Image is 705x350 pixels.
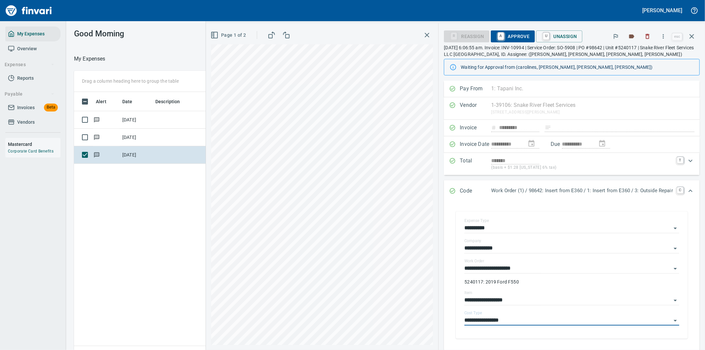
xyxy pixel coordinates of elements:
[4,3,54,19] img: Finvari
[44,104,58,111] span: Beta
[608,29,623,44] button: Flag
[122,98,133,106] span: Date
[5,115,60,130] a: Vendors
[464,219,489,223] label: Expense Type
[5,71,60,86] a: Reports
[444,44,700,58] p: [DATE] 6:06:55 am. Invoice: INV-10994 | Service Order: SO-5908 | PO #98642 | Unit #5240117 | Snak...
[93,117,100,122] span: Has messages
[536,30,582,42] button: UUnassign
[671,224,680,233] button: Open
[460,157,491,171] p: Total
[8,141,60,148] h6: Mastercard
[464,279,679,285] p: 5240117: 2019 Ford F550
[641,5,684,16] button: [PERSON_NAME]
[671,296,680,305] button: Open
[96,98,106,106] span: Alert
[93,135,100,139] span: Has messages
[464,239,482,243] label: Company
[155,98,180,106] span: Description
[120,146,153,164] td: [DATE]
[496,31,530,42] span: Approve
[656,29,671,44] button: More
[444,180,700,202] div: Expand
[460,187,491,196] p: Code
[498,32,504,40] a: A
[5,100,60,115] a: InvoicesBeta
[640,29,655,44] button: Discard
[491,187,673,195] p: Work Order (1) / 98642: Insert from E360 / 1: Insert from E360 / 3: Outside Repair
[74,55,105,63] p: My Expenses
[209,29,249,41] button: Page 1 of 2
[96,98,115,106] span: Alert
[17,30,45,38] span: My Expenses
[624,29,639,44] button: Labels
[677,157,684,163] a: T
[5,61,55,69] span: Expenses
[464,311,482,315] label: Cost Type
[461,61,694,73] div: Waiting for Approval from (carolines, [PERSON_NAME], [PERSON_NAME], [PERSON_NAME])
[74,29,216,38] h3: Good Morning
[671,28,700,44] span: Close invoice
[5,26,60,41] a: My Expenses
[671,316,680,325] button: Open
[17,74,34,82] span: Reports
[120,111,153,129] td: [DATE]
[17,104,35,112] span: Invoices
[541,31,577,42] span: Unassign
[155,98,189,106] span: Description
[491,30,535,42] button: AApprove
[212,31,246,39] span: Page 1 of 2
[122,98,141,106] span: Date
[74,55,105,63] nav: breadcrumb
[5,90,55,98] span: Payable
[8,149,54,153] a: Corporate Card Benefits
[464,259,484,263] label: Work Order
[2,59,57,71] button: Expenses
[5,41,60,56] a: Overview
[93,153,100,157] span: Has messages
[120,129,153,146] td: [DATE]
[464,291,472,295] label: Item
[543,32,549,40] a: U
[672,33,682,40] a: esc
[671,244,680,253] button: Open
[444,33,489,39] div: Reassign
[82,78,179,84] p: Drag a column heading here to group the table
[491,164,673,171] p: (basis + $1.28 [US_STATE] 6% tax)
[677,187,684,194] a: C
[17,45,37,53] span: Overview
[2,88,57,100] button: Payable
[643,7,682,14] h5: [PERSON_NAME]
[444,153,700,175] div: Expand
[671,264,680,273] button: Open
[17,118,35,126] span: Vendors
